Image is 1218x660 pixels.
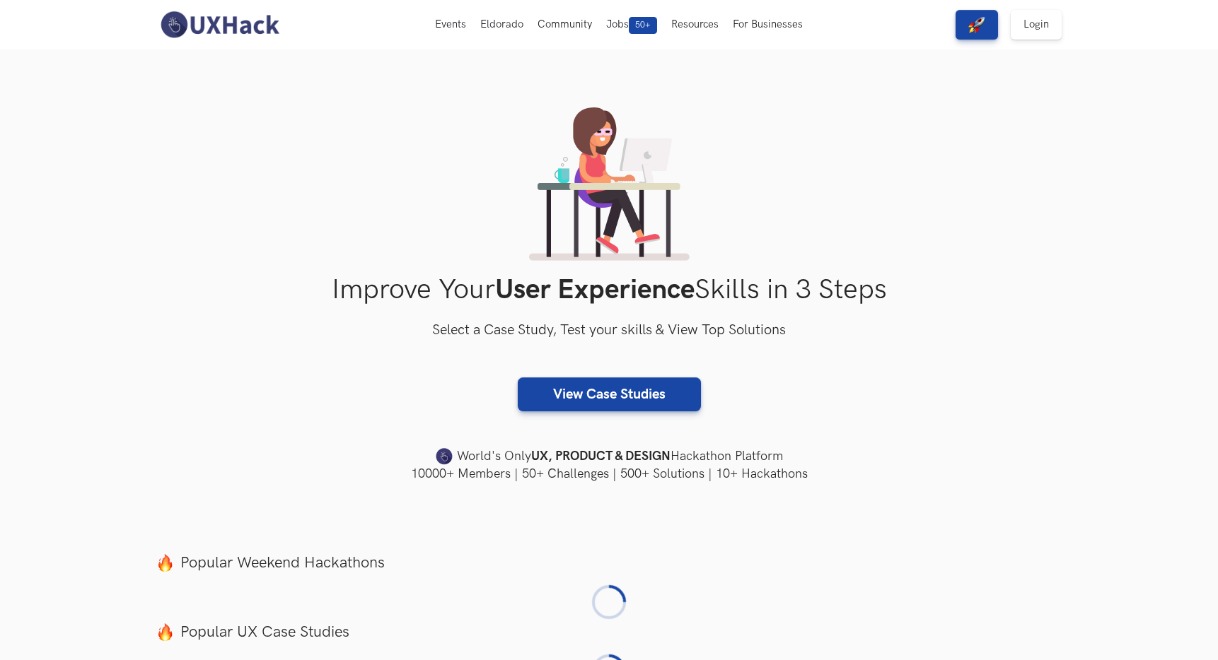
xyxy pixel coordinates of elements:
[156,319,1062,342] h3: Select a Case Study, Test your skills & View Top Solutions
[156,553,1062,572] label: Popular Weekend Hackathons
[156,447,1062,466] h4: World's Only Hackathon Platform
[156,623,174,641] img: fire.png
[1011,10,1062,40] a: Login
[629,17,657,34] span: 50+
[156,10,282,40] img: UXHack-logo.png
[518,377,701,411] a: View Case Studies
[156,623,1062,642] label: Popular UX Case Studies
[156,465,1062,483] h4: 10000+ Members | 50+ Challenges | 500+ Solutions | 10+ Hackathons
[531,447,671,466] strong: UX, PRODUCT & DESIGN
[156,554,174,572] img: fire.png
[529,107,690,261] img: lady working on laptop
[968,16,985,33] img: rocket
[495,273,695,307] strong: User Experience
[436,447,453,466] img: uxhack-favicon-image.png
[156,273,1062,307] h1: Improve Your Skills in 3 Steps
